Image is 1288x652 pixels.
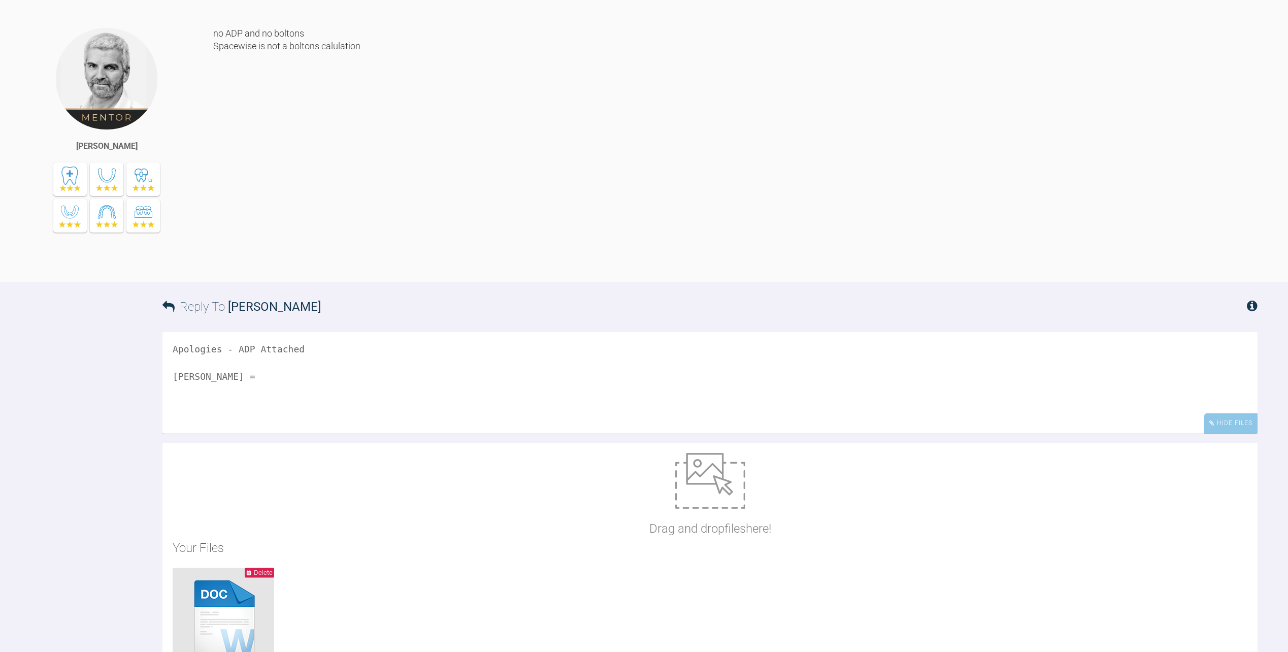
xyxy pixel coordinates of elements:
span: Delete [254,569,273,576]
div: Hide Files [1204,413,1258,433]
img: Ross Hobson [55,27,158,131]
span: [PERSON_NAME] [228,300,321,314]
h2: Your Files [173,538,1247,558]
div: [PERSON_NAME] [76,140,138,153]
div: no ADP and no boltons Spacewise is not a boltons calulation [213,27,1258,267]
p: Drag and drop files here! [649,519,771,538]
textarea: Apologies - ADP Attached [PERSON_NAME] = [162,332,1258,434]
h3: Reply To [162,297,321,316]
